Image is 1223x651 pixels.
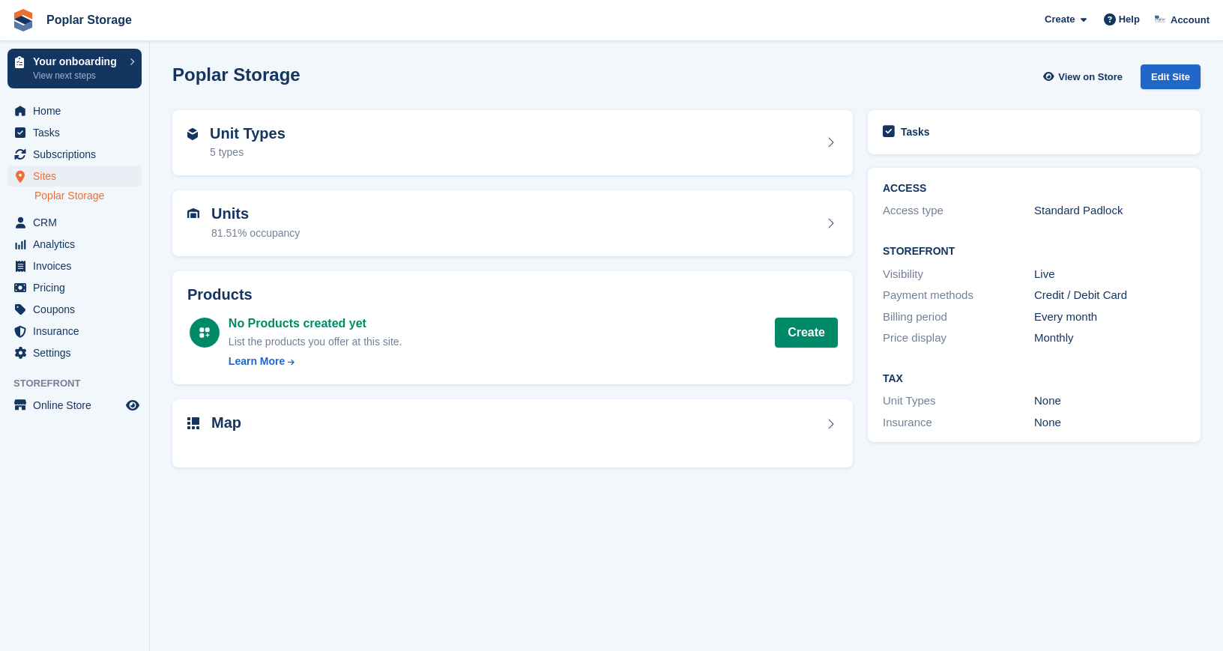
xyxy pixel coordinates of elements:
span: Help [1119,12,1140,27]
div: Learn More [229,354,285,369]
a: Poplar Storage [34,189,142,203]
div: Visibility [883,266,1034,283]
img: custom-product-icn-white-7c27a13f52cf5f2f504a55ee73a895a1f82ff5669d69490e13668eaf7ade3bb5.svg [199,327,211,339]
a: menu [7,100,142,121]
span: Sites [33,166,123,187]
a: Unit Types 5 types [172,110,853,176]
a: Preview store [124,396,142,414]
span: Settings [33,342,123,363]
span: List the products you offer at this site. [229,336,402,348]
div: Billing period [883,309,1034,326]
div: Unit Types [883,393,1034,410]
img: unit-type-icn-2b2737a686de81e16bb02015468b77c625bbabd49415b5ef34ead5e3b44a266d.svg [187,128,198,140]
img: stora-icon-8386f47178a22dfd0bd8f6a31ec36ba5ce8667c1dd55bd0f319d3a0aa187defe.svg [12,9,34,31]
div: 5 types [210,145,286,160]
h2: ACCESS [883,183,1186,195]
span: Account [1171,13,1210,28]
div: Live [1034,266,1186,283]
span: View on Store [1058,70,1123,85]
span: Pricing [33,277,123,298]
h2: Products [187,286,838,303]
span: Analytics [33,234,123,255]
a: menu [7,342,142,363]
span: CRM [33,212,123,233]
img: Kat Palmer [1153,12,1168,27]
a: menu [7,395,142,416]
div: 81.51% occupancy [211,225,300,241]
h2: Poplar Storage [172,64,301,85]
h2: Unit Types [210,125,286,142]
h2: Storefront [883,246,1186,258]
div: Credit / Debit Card [1034,287,1186,304]
a: menu [7,122,142,143]
a: Map [172,399,853,467]
div: Monthly [1034,330,1186,347]
a: Poplar Storage [40,7,138,32]
span: Invoices [33,255,123,276]
div: Edit Site [1141,64,1201,89]
span: Tasks [33,122,123,143]
div: Price display [883,330,1034,347]
a: Create [775,318,838,348]
img: map-icn-33ee37083ee616e46c38cad1a60f524a97daa1e2b2c8c0bc3eb3415660979fc1.svg [187,417,199,429]
a: menu [7,277,142,298]
h2: Map [211,414,241,432]
a: Learn More [229,354,402,369]
a: menu [7,212,142,233]
div: Access type [883,202,1034,219]
a: menu [7,144,142,165]
span: Insurance [33,321,123,342]
p: Your onboarding [33,56,122,67]
div: None [1034,414,1186,432]
a: menu [7,234,142,255]
div: No Products created yet [229,315,402,333]
span: Home [33,100,123,121]
a: menu [7,255,142,276]
span: Subscriptions [33,144,123,165]
div: None [1034,393,1186,410]
a: Edit Site [1141,64,1201,95]
h2: Tasks [901,125,930,139]
span: Online Store [33,395,123,416]
div: Standard Padlock [1034,202,1186,219]
span: Coupons [33,299,123,320]
a: View on Store [1041,64,1129,89]
h2: Units [211,205,300,222]
a: menu [7,299,142,320]
a: menu [7,166,142,187]
a: Units 81.51% occupancy [172,190,853,256]
img: unit-icn-7be61d7bf1b0ce9d3e12c5938cc71ed9869f7b940bace4675aadf7bd6d80202e.svg [187,208,199,219]
a: menu [7,321,142,342]
a: Your onboarding View next steps [7,49,142,88]
h2: Tax [883,373,1186,385]
div: Payment methods [883,287,1034,304]
div: Insurance [883,414,1034,432]
span: Storefront [13,376,149,391]
div: Every month [1034,309,1186,326]
p: View next steps [33,69,122,82]
span: Create [1045,12,1075,27]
